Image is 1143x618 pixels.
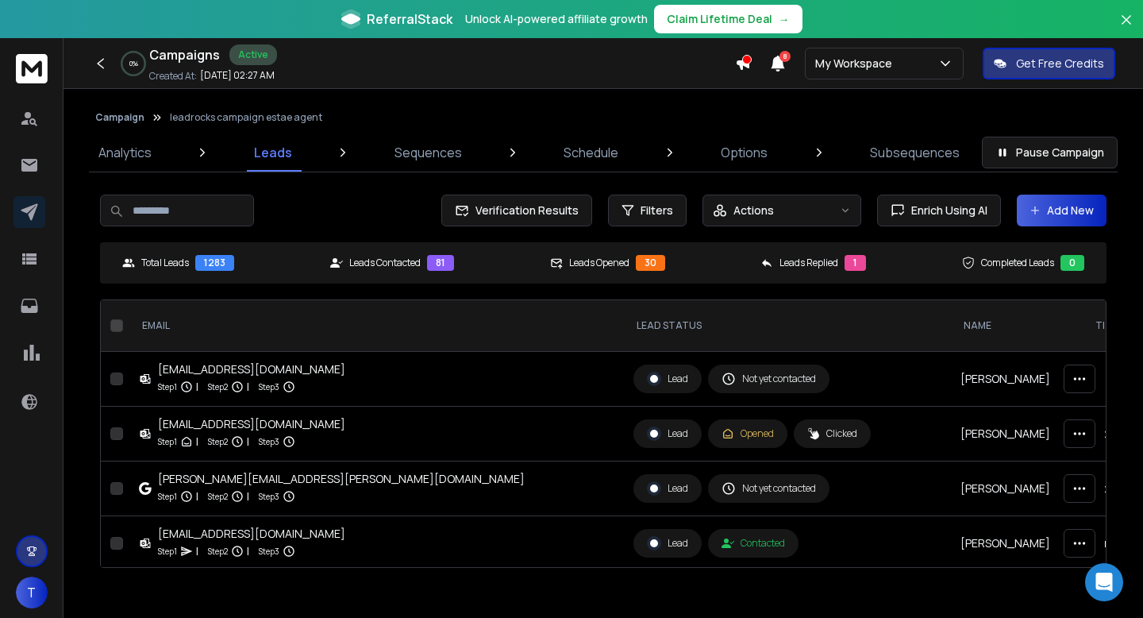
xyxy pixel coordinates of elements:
div: Opened [722,427,774,440]
p: Leads Contacted [349,257,421,269]
div: [EMAIL_ADDRESS][DOMAIN_NAME] [158,361,345,377]
p: Step 2 [208,543,228,559]
p: Step 1 [158,543,177,559]
button: Get Free Credits [983,48,1115,79]
span: Filters [641,203,673,218]
p: Schedule [564,143,618,162]
button: T [16,577,48,608]
th: LEAD STATUS [624,300,951,352]
div: [PERSON_NAME][EMAIL_ADDRESS][PERSON_NAME][DOMAIN_NAME] [158,471,525,487]
div: 0 [1060,255,1084,271]
p: | [196,489,198,504]
button: Filters [608,195,687,226]
p: Step 1 [158,489,177,504]
th: EMAIL [129,300,624,352]
p: Completed Leads [981,257,1054,269]
p: Analytics [98,143,152,162]
p: Step 2 [208,379,228,395]
p: leadrocks campaign estae agent [170,111,322,124]
a: Analytics [89,133,161,172]
div: Clicked [807,427,857,440]
span: Enrich Using AI [905,203,987,218]
div: Lead [647,427,688,441]
p: Sequences [394,143,462,162]
p: Actions [733,203,774,218]
button: Close banner [1116,10,1137,48]
p: 0 % [129,59,138,68]
p: Step 2 [208,489,228,504]
p: Step 3 [259,489,279,504]
p: | [247,434,249,450]
p: Step 2 [208,434,228,450]
span: → [779,11,790,27]
p: [DATE] 02:27 AM [200,69,275,82]
button: Pause Campaign [982,137,1118,168]
p: My Workspace [815,56,899,71]
p: Leads [254,143,292,162]
th: NAME [951,300,1083,352]
td: [PERSON_NAME] [951,462,1083,516]
p: Step 3 [259,543,279,559]
div: 81 [427,255,454,271]
p: | [247,489,249,504]
a: Schedule [554,133,628,172]
p: Unlock AI-powered affiliate growth [465,11,648,27]
p: Step 1 [158,434,177,450]
p: | [247,543,249,559]
span: 8 [779,51,791,62]
span: Verification Results [469,203,579,218]
p: | [196,434,198,450]
a: Leads [244,133,302,172]
p: Step 1 [158,379,177,395]
p: Subsequences [870,143,960,162]
div: Active [229,44,277,65]
button: Enrich Using AI [877,195,1001,226]
div: [EMAIL_ADDRESS][DOMAIN_NAME] [158,416,345,432]
p: | [196,379,198,395]
div: Lead [647,536,688,550]
p: Leads Opened [569,257,629,269]
a: Subsequences [860,133,969,172]
div: Not yet contacted [722,481,816,496]
p: Step 3 [259,434,279,450]
div: Contacted [722,537,785,550]
div: 1 [845,255,866,271]
div: Lead [647,372,688,386]
span: ReferralStack [367,10,452,29]
a: Options [711,133,777,172]
button: Claim Lifetime Deal→ [654,5,802,33]
td: [PERSON_NAME] [951,407,1083,462]
div: Not yet contacted [722,372,816,386]
p: Total Leads [141,257,189,269]
div: [EMAIL_ADDRESS][DOMAIN_NAME] [158,526,345,542]
div: Lead [647,481,688,496]
p: | [247,379,249,395]
p: Options [721,143,768,162]
td: [PERSON_NAME] [951,516,1083,571]
button: Add New [1017,195,1106,226]
td: [PERSON_NAME] [951,352,1083,407]
p: | [196,543,198,559]
a: Sequences [385,133,471,172]
div: Open Intercom Messenger [1085,563,1123,601]
p: Step 3 [259,379,279,395]
p: Created At: [149,70,197,83]
button: Verification Results [441,195,592,226]
div: 1283 [195,255,234,271]
h1: Campaigns [149,45,220,64]
div: 30 [636,255,665,271]
button: Campaign [95,111,144,124]
p: Leads Replied [779,257,838,269]
p: Get Free Credits [1016,56,1104,71]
